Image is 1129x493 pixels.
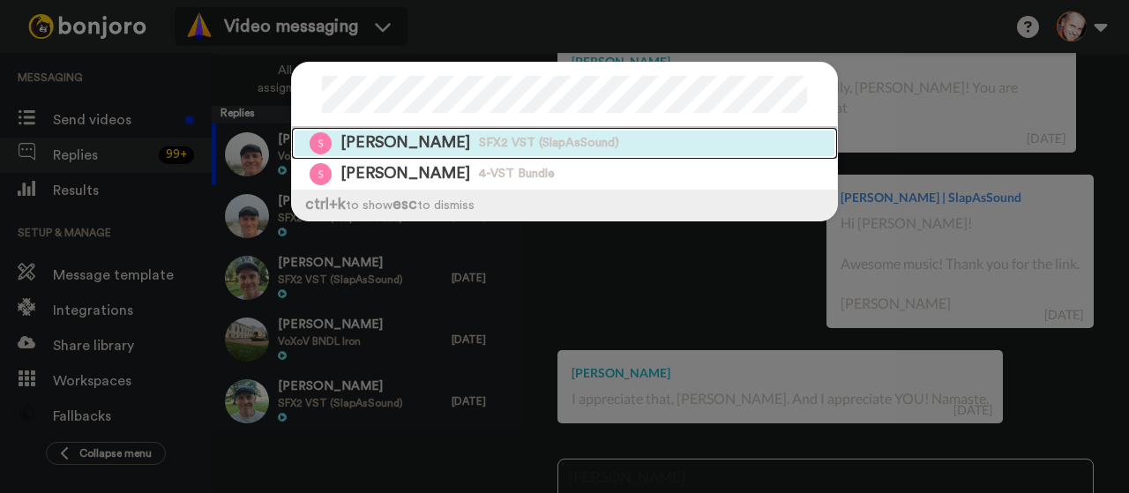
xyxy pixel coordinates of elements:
[340,132,470,154] span: [PERSON_NAME]
[393,197,417,212] span: esc
[479,166,555,183] span: 4-VST Bundle
[292,159,837,190] a: Image of Scott Singley[PERSON_NAME]4-VST Bundle
[479,135,619,153] span: SFX2 VST (SlapAsSound)
[310,132,332,154] img: Image of Scott Singley
[292,190,837,220] div: to show to dismiss
[292,128,837,159] a: Image of Scott Singley[PERSON_NAME]SFX2 VST (SlapAsSound)
[310,163,332,185] img: Image of Scott Singley
[305,197,346,212] span: ctrl +k
[340,163,470,185] span: [PERSON_NAME]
